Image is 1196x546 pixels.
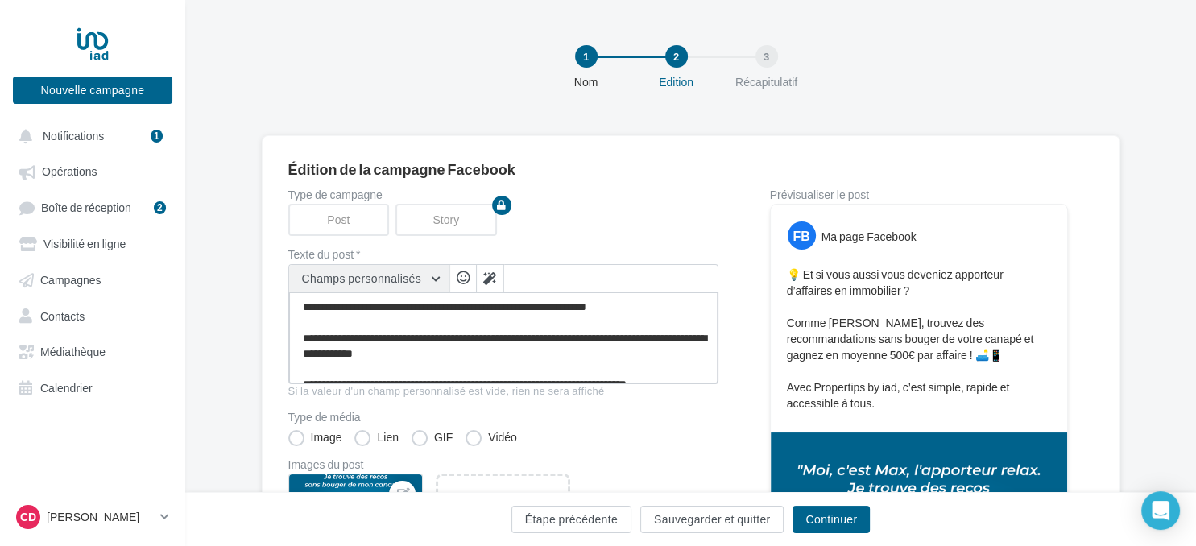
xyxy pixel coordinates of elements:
button: Sauvegarder et quitter [640,506,784,533]
button: Notifications 1 [10,121,169,150]
div: Images du post [288,459,718,470]
a: Opérations [10,156,176,185]
span: Boîte de réception [41,201,131,214]
p: [PERSON_NAME] [47,509,154,525]
div: 2 [154,201,166,214]
a: Campagnes [10,264,176,293]
a: CD [PERSON_NAME] [13,502,172,532]
button: Continuer [793,506,870,533]
span: Médiathèque [40,345,106,358]
span: CD [20,509,36,525]
button: Nouvelle campagne [13,77,172,104]
a: Visibilité en ligne [10,229,176,258]
label: GIF [412,430,453,446]
div: Récapitulatif [715,74,818,90]
div: Édition de la campagne Facebook [288,162,1094,176]
button: Champs personnalisés [289,265,449,292]
span: Calendrier [40,380,93,394]
span: Campagnes [40,273,101,287]
div: Si la valeur d'un champ personnalisé est vide, rien ne sera affiché [288,384,718,399]
label: Type de campagne [288,189,718,201]
div: Ma page Facebook [821,229,917,245]
span: Visibilité en ligne [43,237,126,250]
a: Boîte de réception2 [10,192,176,222]
div: Open Intercom Messenger [1141,491,1180,530]
span: Contacts [40,308,85,322]
div: Nom [535,74,638,90]
div: Prévisualiser le post [770,189,1068,201]
div: 3 [755,45,778,68]
span: Notifications [43,129,104,143]
span: Opérations [42,165,97,179]
div: 1 [575,45,598,68]
a: Contacts [10,300,176,329]
div: FB [788,221,816,250]
button: Étape précédente [511,506,631,533]
a: Médiathèque [10,336,176,365]
a: Calendrier [10,372,176,401]
label: Image [288,430,342,446]
span: Champs personnalisés [302,271,422,285]
div: 2 [665,45,688,68]
p: 💡 Et si vous aussi vous deveniez apporteur d’affaires en immobilier ? Comme [PERSON_NAME], trouve... [787,267,1051,412]
label: Lien [354,430,398,446]
label: Vidéo [466,430,517,446]
div: 1 [151,130,163,143]
label: Texte du post * [288,249,718,260]
label: Type de média [288,412,718,423]
div: Edition [625,74,728,90]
